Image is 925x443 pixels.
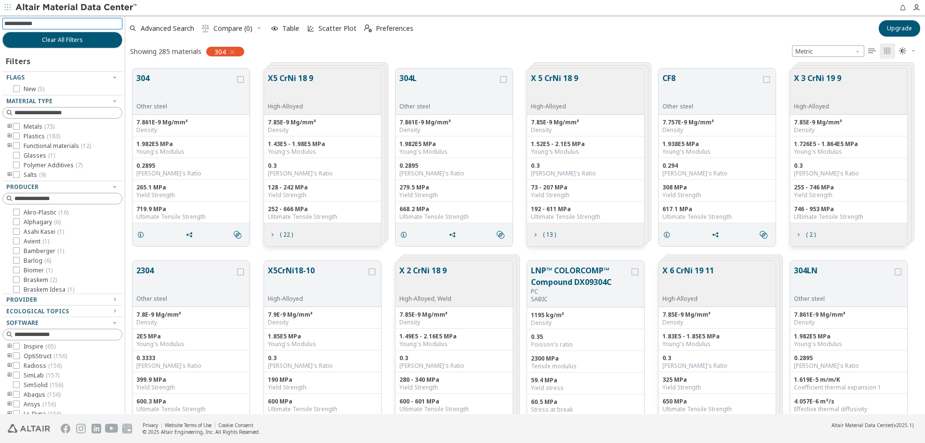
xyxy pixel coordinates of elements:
[543,232,556,238] span: ( 13 )
[399,354,509,362] div: 0.3
[531,103,578,110] div: High-Alloyed
[794,148,903,156] div: Young's Modulus
[44,122,54,131] span: ( 73 )
[6,401,13,408] i: toogle group
[268,362,377,370] div: [PERSON_NAME]'s Ratio
[6,307,69,315] span: Ecological Topics
[396,225,416,244] button: Details
[39,171,46,179] span: ( 9 )
[24,257,51,265] span: Barlog
[531,311,640,319] div: 1195 kg/m³
[794,405,903,413] div: Effective thermal diffusivity
[879,20,920,37] button: Upgrade
[6,133,13,140] i: toogle group
[57,228,64,236] span: ( 1 )
[662,126,772,134] div: Density
[268,265,367,295] button: X5CrNi18-10
[6,295,37,304] span: Provider
[399,333,509,340] div: 1.49E5 - 2.16E5 MPa
[531,265,630,288] button: LNP™ COLORCOMP™ Compound DX09304C
[6,410,13,418] i: toogle group
[794,119,903,126] div: 7.85E-9 Mg/mm³
[531,170,640,177] div: [PERSON_NAME]'s Ratio
[531,406,640,414] div: Stress at break
[399,191,509,199] div: Yield Strength
[864,43,880,59] button: Table View
[880,43,895,59] button: Tile View
[2,181,122,193] button: Producer
[760,231,767,239] i: 
[662,398,772,405] div: 650 MPa
[376,25,413,32] span: Preferences
[399,340,509,348] div: Young's Modulus
[47,132,60,140] span: ( 183 )
[136,140,246,148] div: 1.982E5 MPa
[24,133,60,140] span: Plastics
[794,354,903,362] div: 0.2895
[531,162,640,170] div: 0.3
[46,266,53,274] span: ( 1 )
[527,225,560,244] button: ( 13 )
[662,140,772,148] div: 1.938E5 MPa
[57,247,64,255] span: ( 1 )
[268,140,377,148] div: 1.43E5 - 1.98E5 MPa
[318,25,357,32] span: Scatter Plot
[899,47,907,55] i: 
[659,225,679,244] button: Details
[42,36,83,44] span: Clear All Filters
[136,376,246,384] div: 399.9 MPa
[399,398,509,405] div: 600 - 601 MPa
[24,209,68,216] span: Akro-Plastic
[832,422,913,429] div: (v2025.1)
[24,381,63,389] span: SimSolid
[531,376,640,384] div: 59.4 MPa
[531,319,640,327] div: Density
[6,73,25,81] span: Flags
[662,170,772,177] div: [PERSON_NAME]'s Ratio
[794,205,903,213] div: 746 - 953 MPa
[24,362,62,370] span: Radioss
[531,362,640,370] div: Tensile modulus
[707,225,727,244] button: Share
[165,422,211,429] a: Website Terms of Use
[794,376,903,384] div: 1.619E-5 m/m/K
[234,231,241,239] i: 
[2,95,122,107] button: Material Type
[6,372,13,379] i: toogle group
[76,161,82,169] span: ( 7 )
[2,72,122,83] button: Flags
[662,162,772,170] div: 0.294
[6,352,13,360] i: toogle group
[662,191,772,199] div: Yield Strength
[794,295,893,303] div: Other steel
[181,225,201,244] button: Share
[136,295,235,303] div: Other steel
[268,191,377,199] div: Yield Strength
[755,225,776,244] button: Similar search
[268,376,377,384] div: 190 MPa
[24,276,57,284] span: Braskem
[45,342,55,350] span: ( 65 )
[136,384,246,391] div: Yield Strength
[794,398,903,405] div: 4.057E-6 m²/s
[48,362,62,370] span: ( 156 )
[136,405,246,413] div: Ultimate Tensile Strength
[15,3,138,13] img: Altair Material Data Center
[202,25,210,32] i: 
[6,362,13,370] i: toogle group
[24,218,61,226] span: Alphagary
[531,72,578,103] button: X 5 CrNi 18 9
[531,355,640,362] div: 2300 MPa
[531,333,640,341] div: 0.35
[399,265,451,295] button: X 2 CrNi 18 9
[136,354,246,362] div: 0.3333
[24,85,44,93] span: New
[531,119,640,126] div: 7.85E-9 Mg/mm³
[531,126,640,134] div: Density
[531,288,630,295] div: PC
[50,381,63,389] span: ( 156 )
[268,119,377,126] div: 7.85E-9 Mg/mm³
[662,184,772,191] div: 308 MPa
[214,47,226,56] span: 304
[531,341,640,349] div: Poisson's ratio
